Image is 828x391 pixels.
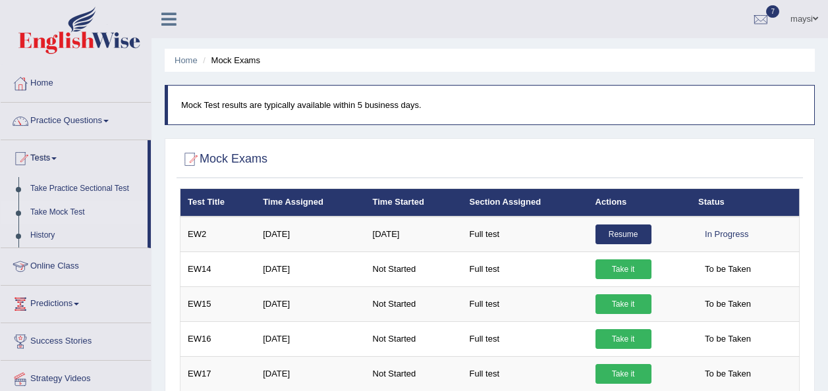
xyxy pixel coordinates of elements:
[366,251,462,286] td: Not Started
[24,224,148,248] a: History
[698,294,758,314] span: To be Taken
[1,65,151,98] a: Home
[256,321,365,356] td: [DATE]
[180,321,256,356] td: EW16
[366,321,462,356] td: Not Started
[595,294,651,314] a: Take it
[180,286,256,321] td: EW15
[180,189,256,217] th: Test Title
[462,189,588,217] th: Section Assigned
[698,224,755,244] div: In Progress
[180,251,256,286] td: EW14
[256,286,365,321] td: [DATE]
[366,356,462,391] td: Not Started
[766,5,779,18] span: 7
[588,189,692,217] th: Actions
[180,217,256,252] td: EW2
[595,224,651,244] a: Resume
[698,364,758,384] span: To be Taken
[691,189,799,217] th: Status
[462,321,588,356] td: Full test
[1,248,151,281] a: Online Class
[180,356,256,391] td: EW17
[595,259,651,279] a: Take it
[366,217,462,252] td: [DATE]
[366,189,462,217] th: Time Started
[366,286,462,321] td: Not Started
[175,55,198,65] a: Home
[180,149,267,169] h2: Mock Exams
[1,323,151,356] a: Success Stories
[24,201,148,224] a: Take Mock Test
[462,286,588,321] td: Full test
[1,140,148,173] a: Tests
[698,329,758,349] span: To be Taken
[181,99,801,111] p: Mock Test results are typically available within 5 business days.
[462,356,588,391] td: Full test
[595,364,651,384] a: Take it
[200,54,260,66] li: Mock Exams
[595,329,651,349] a: Take it
[256,189,365,217] th: Time Assigned
[256,356,365,391] td: [DATE]
[462,251,588,286] td: Full test
[698,259,758,279] span: To be Taken
[256,251,365,286] td: [DATE]
[462,217,588,252] td: Full test
[1,286,151,319] a: Predictions
[256,217,365,252] td: [DATE]
[24,177,148,201] a: Take Practice Sectional Test
[1,103,151,136] a: Practice Questions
